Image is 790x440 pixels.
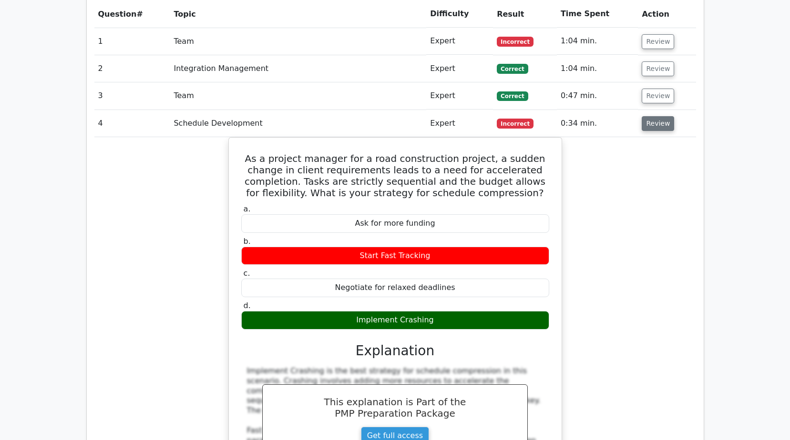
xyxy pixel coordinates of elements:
td: 3 [94,82,170,110]
th: Result [493,0,557,28]
td: Expert [426,110,493,137]
span: Correct [497,64,528,73]
span: Correct [497,91,528,101]
td: Expert [426,82,493,110]
span: c. [244,269,250,278]
div: Negotiate for relaxed deadlines [241,279,549,297]
td: 1 [94,28,170,55]
button: Review [642,61,674,76]
div: Start Fast Tracking [241,247,549,265]
span: Incorrect [497,37,534,46]
span: Incorrect [497,119,534,128]
td: Schedule Development [170,110,426,137]
span: d. [244,301,251,310]
td: Integration Management [170,55,426,82]
span: a. [244,204,251,213]
div: Ask for more funding [241,214,549,233]
td: 0:47 min. [557,82,638,110]
td: 1:04 min. [557,28,638,55]
th: Time Spent [557,0,638,28]
th: # [94,0,170,28]
td: 0:34 min. [557,110,638,137]
th: Topic [170,0,426,28]
td: Team [170,82,426,110]
button: Review [642,89,674,103]
h5: As a project manager for a road construction project, a sudden change in client requirements lead... [240,153,550,199]
div: Implement Crashing [241,311,549,330]
td: 4 [94,110,170,137]
td: 2 [94,55,170,82]
button: Review [642,34,674,49]
td: Team [170,28,426,55]
th: Difficulty [426,0,493,28]
th: Action [638,0,696,28]
h3: Explanation [247,343,544,359]
button: Review [642,116,674,131]
td: Expert [426,28,493,55]
span: Question [98,10,137,19]
span: b. [244,237,251,246]
td: Expert [426,55,493,82]
td: 1:04 min. [557,55,638,82]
